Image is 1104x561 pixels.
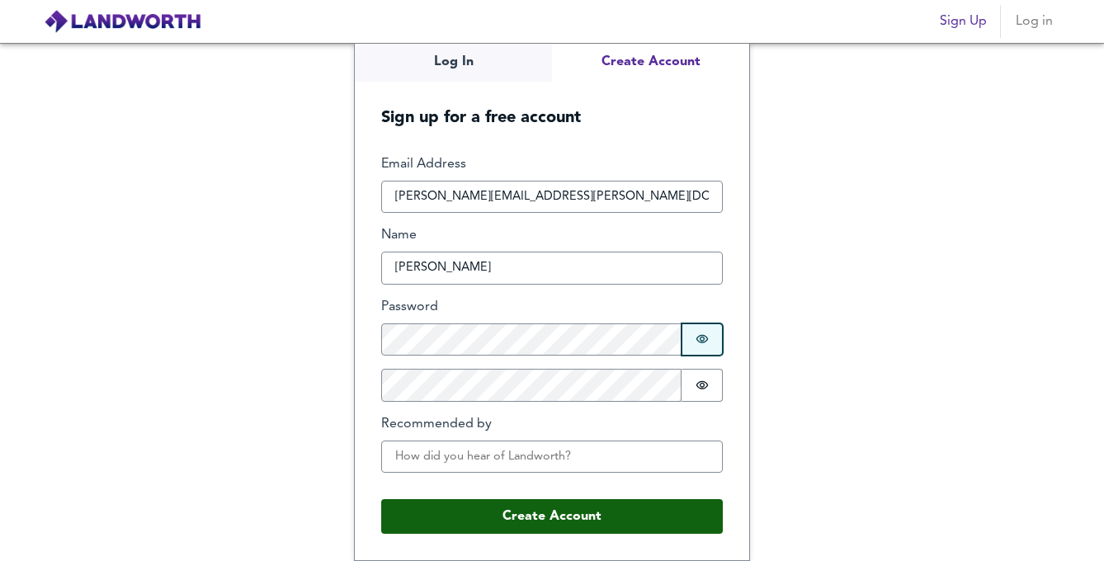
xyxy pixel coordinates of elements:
[682,323,723,356] button: Show password
[1014,10,1054,33] span: Log in
[682,369,723,402] button: Show password
[381,441,723,474] input: How did you hear of Landworth?
[1007,5,1060,38] button: Log in
[381,415,723,434] label: Recommended by
[381,298,723,317] label: Password
[381,181,723,214] input: How can we reach you?
[933,5,993,38] button: Sign Up
[940,10,987,33] span: Sign Up
[44,9,201,34] img: logo
[381,499,723,534] button: Create Account
[381,155,723,174] label: Email Address
[381,226,723,245] label: Name
[381,252,723,285] input: What should we call you?
[355,41,552,82] button: Log In
[355,82,749,129] h5: Sign up for a free account
[552,41,749,82] button: Create Account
